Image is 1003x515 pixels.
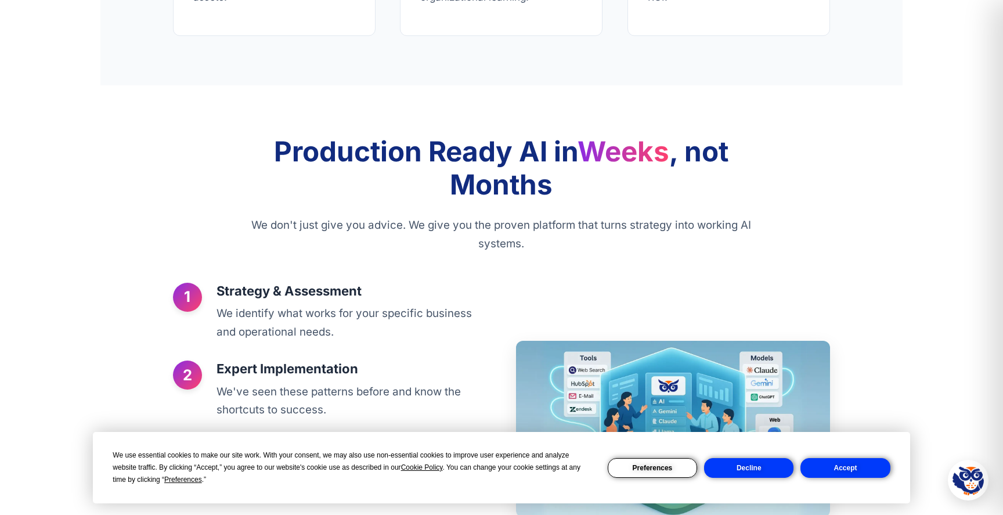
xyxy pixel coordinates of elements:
[217,383,486,420] p: We've seen these patterns before and know the shortcuts to success.
[217,283,486,300] h3: Strategy & Assessment
[113,449,593,486] div: We use essential cookies to make our site work. With your consent, we may also use non-essential ...
[800,458,890,478] button: Accept
[240,216,763,253] p: We don't just give you advice. We give you the proven platform that turns strategy into working A...
[173,283,202,312] div: 1
[401,463,443,471] span: Cookie Policy
[704,458,793,478] button: Decline
[217,304,486,341] p: We identify what works for your specific business and operational needs.
[217,361,486,377] h3: Expert Implementation
[93,432,910,503] div: Cookie Consent Prompt
[953,464,984,496] img: Hootie - PromptOwl AI Assistant
[164,476,202,484] span: Preferences
[608,458,697,478] button: Preferences
[173,361,202,390] div: 2
[578,135,669,168] span: Weeks
[240,135,763,201] h2: Production Ready AI in , not Months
